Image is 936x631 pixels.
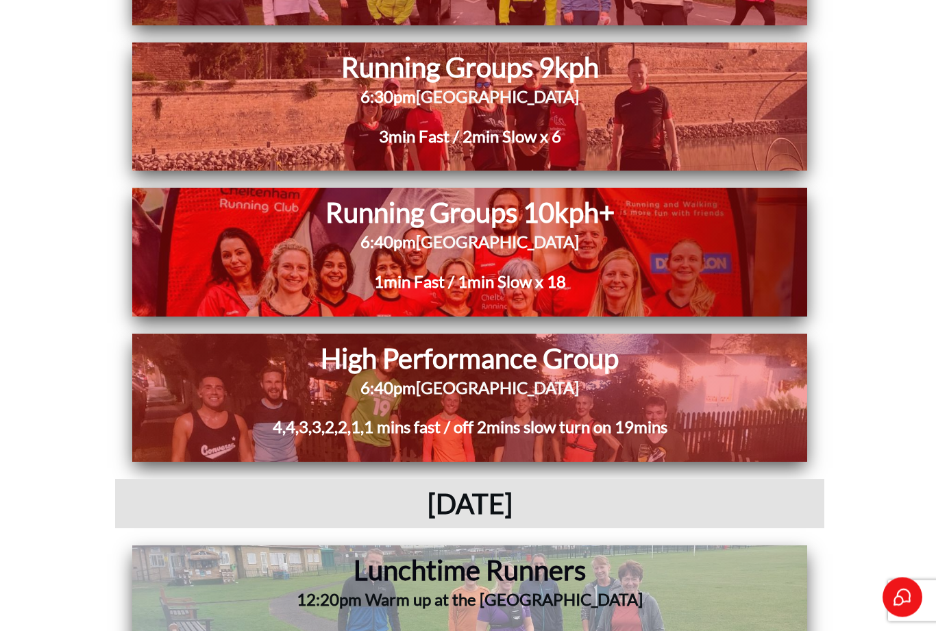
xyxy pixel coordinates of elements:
[416,378,579,398] span: [GEOGRAPHIC_DATA]
[297,590,643,610] span: 12:20pm Warm up at the [GEOGRAPHIC_DATA]
[273,417,667,437] span: 4,4,3,3,2,2,1,1 mins fast / off 2mins slow turn on 19mins
[416,232,579,252] span: [GEOGRAPHIC_DATA]
[191,50,748,86] h1: Running Groups 9kph
[227,195,713,231] h1: Running Groups 10kph+
[207,377,733,417] h2: 6:40pm
[227,231,713,271] h2: 6:40pm
[374,272,566,292] span: 1min Fast / 1min Slow x 18
[354,554,586,587] span: Lunchtime Runners
[191,86,748,125] h2: 6:30pm
[122,486,817,522] h1: [DATE]
[379,127,561,147] span: 3min Fast / 2min Slow x 6
[416,87,579,107] span: [GEOGRAPHIC_DATA]
[207,341,733,377] h1: High Performance Group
